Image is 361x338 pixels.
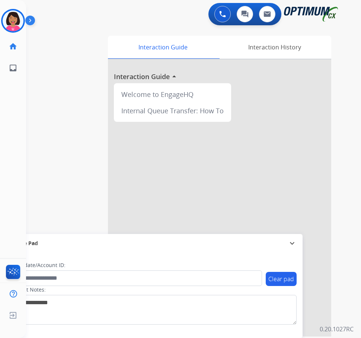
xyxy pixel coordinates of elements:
div: Welcome to EngageHQ [117,86,228,103]
button: Clear pad [266,272,297,286]
div: Interaction Guide [108,36,218,59]
div: Interaction History [218,36,331,59]
label: Contact Notes: [9,286,46,293]
mat-icon: expand_more [288,239,297,248]
div: Internal Queue Transfer: How To [117,103,228,119]
mat-icon: home [9,42,17,51]
p: 0.20.1027RC [320,325,354,334]
img: avatar [3,10,23,31]
label: Candidate/Account ID: [10,261,66,269]
mat-icon: inbox [9,64,17,72]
